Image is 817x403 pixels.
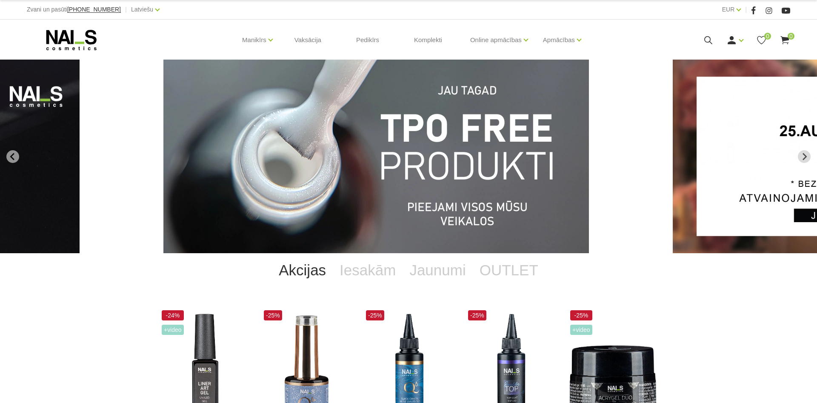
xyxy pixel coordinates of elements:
li: 1 of 12 [163,60,654,253]
span: +Video [162,325,184,335]
span: -25% [468,310,486,320]
a: Pedikīrs [349,20,386,60]
button: Go to last slide [6,150,19,163]
span: -25% [366,310,384,320]
a: Komplekti [407,20,449,60]
a: Manikīrs [242,23,266,57]
span: | [125,4,127,15]
a: Latviešu [131,4,153,14]
span: +Video [570,325,592,335]
a: Iesakām [333,253,403,287]
span: -25% [570,310,592,320]
span: 0 [764,33,771,40]
a: Vaksācija [288,20,328,60]
a: [PHONE_NUMBER] [67,6,121,13]
a: OUTLET [473,253,545,287]
span: -24% [162,310,184,320]
span: -25% [264,310,282,320]
span: | [745,4,747,15]
a: Akcijas [272,253,333,287]
button: Next slide [798,150,811,163]
a: Apmācības [543,23,575,57]
a: Online apmācības [470,23,522,57]
a: 0 [756,35,767,46]
span: 0 [788,33,794,40]
a: EUR [722,4,735,14]
a: 0 [780,35,790,46]
a: Jaunumi [403,253,472,287]
div: Zvani un pasūti [27,4,121,15]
